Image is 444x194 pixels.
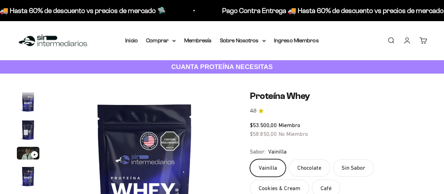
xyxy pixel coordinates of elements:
button: Ir al artículo 3 [17,147,39,162]
span: Vainilla [268,147,287,156]
button: Ir al artículo 4 [17,165,39,190]
img: Proteína Whey [17,119,39,141]
img: Proteína Whey [17,90,39,113]
span: Miembro [278,122,300,128]
button: Ir al artículo 2 [17,119,39,143]
img: Proteína Whey [17,165,39,188]
span: 4.8 [250,107,256,115]
h1: Proteína Whey [250,90,427,101]
p: Pago Contra Entrega 🚚 Hasta 60% de descuento vs precios de mercado 🛸 [185,5,416,16]
span: $53.500,00 [250,122,277,128]
legend: Sabor: [250,147,265,156]
a: Membresía [184,37,212,43]
a: 4.84.8 de 5.0 estrellas [250,107,427,115]
summary: Sobre Nosotros [220,36,266,45]
button: Ir al artículo 1 [17,90,39,115]
a: Ingreso Miembros [274,37,319,43]
a: Inicio [126,37,138,43]
span: $58.850,00 [250,131,277,137]
summary: Comprar [146,36,176,45]
strong: CUANTA PROTEÍNA NECESITAS [171,63,273,70]
span: No Miembro [278,131,308,137]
